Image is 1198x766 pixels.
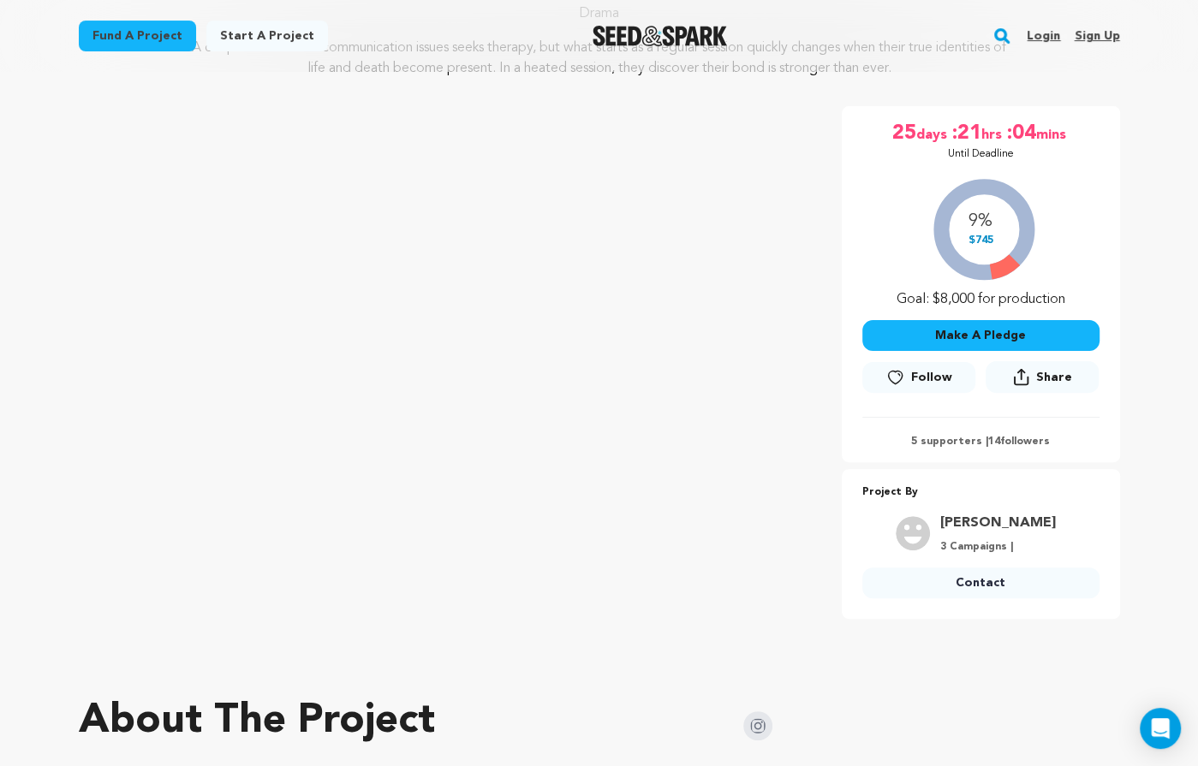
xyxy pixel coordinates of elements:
span: 25 [892,120,916,147]
span: Follow [911,369,952,386]
a: Login [1027,22,1060,50]
img: user.png [896,516,930,550]
a: Contact [862,567,1100,598]
span: :04 [1005,120,1036,147]
span: mins [1036,120,1070,147]
span: Share [986,361,1099,400]
p: 3 Campaigns | [940,540,1056,554]
span: Share [1036,369,1072,386]
a: Goto VandeWalker Nicole profile [940,513,1056,533]
a: Follow [862,362,975,393]
a: Sign up [1074,22,1119,50]
a: Fund a project [79,21,196,51]
span: :21 [951,120,981,147]
h1: About The Project [79,701,435,742]
a: Seed&Spark Homepage [593,26,727,46]
p: Until Deadline [948,147,1014,161]
span: 14 [988,436,1000,447]
img: Seed&Spark Instagram Icon [743,711,772,740]
p: Project By [862,483,1100,502]
span: days [916,120,951,147]
span: hrs [981,120,1005,147]
button: Make A Pledge [862,320,1100,351]
img: Seed&Spark Logo Dark Mode [593,26,727,46]
div: Open Intercom Messenger [1140,708,1181,749]
p: 5 supporters | followers [862,435,1100,448]
button: Share [986,361,1099,393]
a: Start a project [206,21,328,51]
